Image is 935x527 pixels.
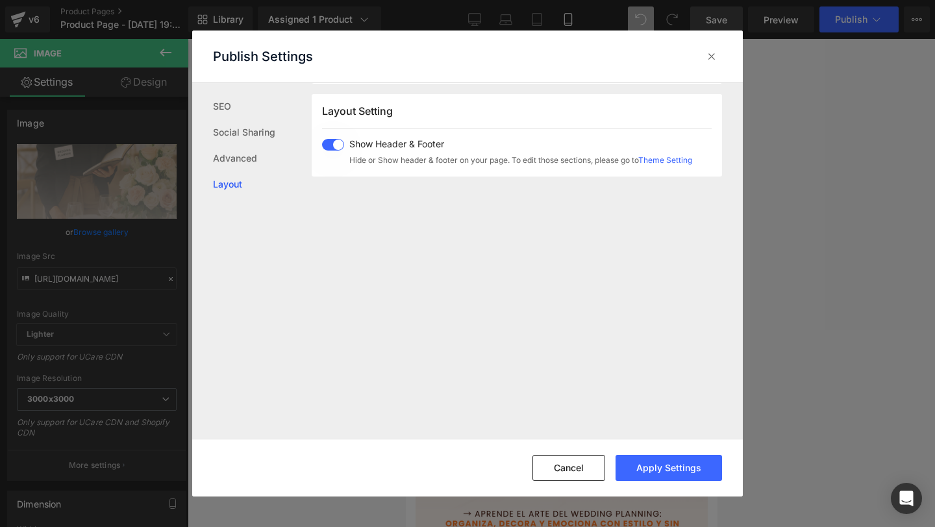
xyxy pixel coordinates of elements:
[322,104,393,117] span: Layout Setting
[116,35,196,58] a: WeddingPro
[238,32,266,60] summary: Búsqueda
[213,49,313,64] p: Publish Settings
[349,154,692,166] span: Hide or Show header & footer on your page. To edit those sections, please go to
[638,155,692,165] a: Theme Setting
[349,139,692,149] span: Show Header & Footer
[213,93,312,119] a: SEO
[213,119,312,145] a: Social Sharing
[213,171,312,197] a: Layout
[891,483,922,514] div: Open Intercom Messenger
[116,6,195,16] span: Welcome to our store
[616,455,722,481] button: Apply Settings
[121,38,192,55] span: WeddingPro
[532,455,605,481] button: Cancel
[213,145,312,171] a: Advanced
[12,32,40,60] summary: Menú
